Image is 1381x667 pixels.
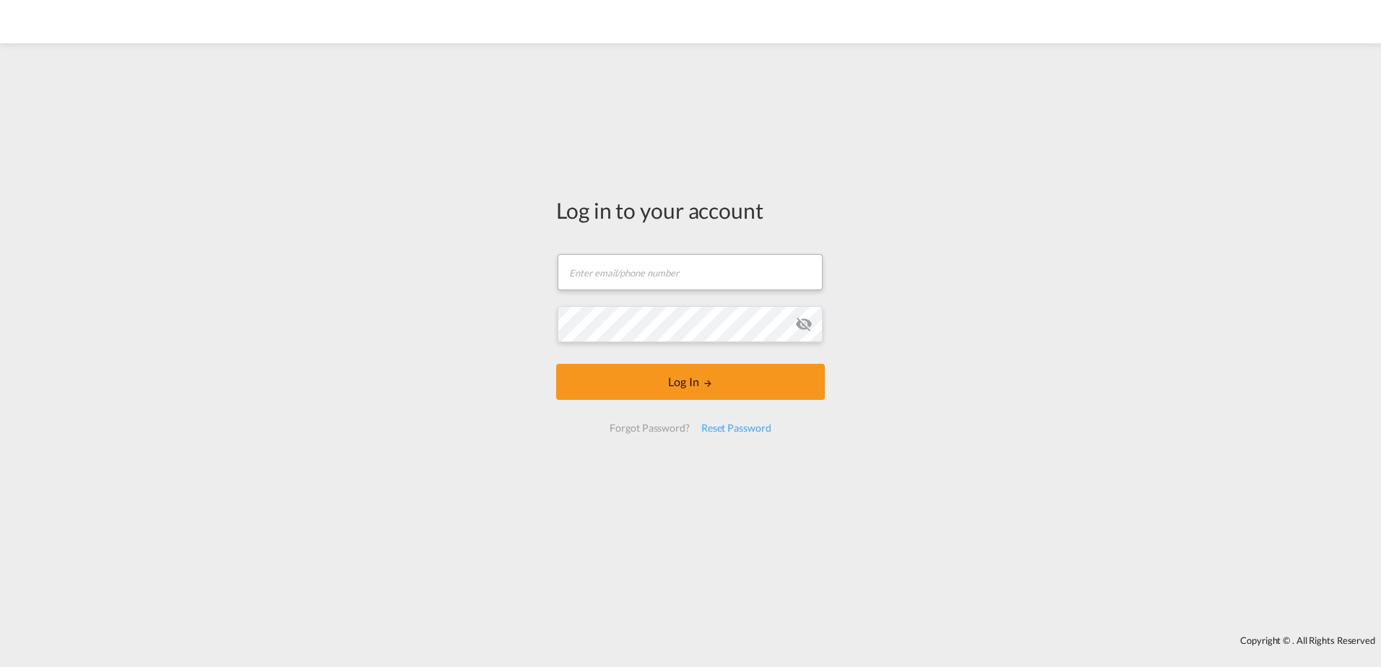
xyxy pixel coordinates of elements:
button: LOGIN [556,364,825,400]
div: Log in to your account [556,195,825,225]
div: Reset Password [696,415,777,441]
input: Enter email/phone number [558,254,823,290]
div: Forgot Password? [604,415,695,441]
md-icon: icon-eye-off [795,315,813,333]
